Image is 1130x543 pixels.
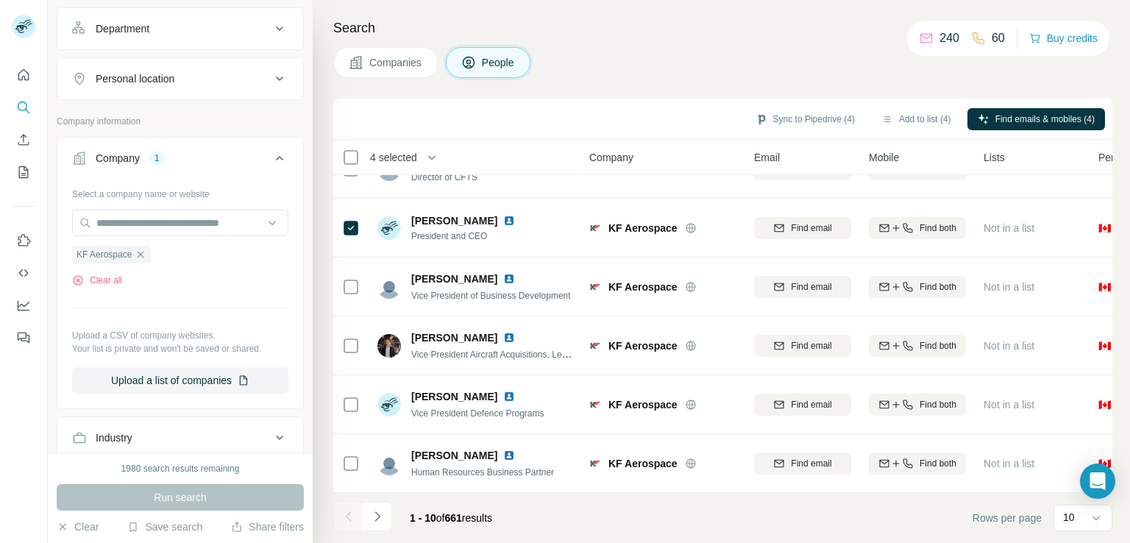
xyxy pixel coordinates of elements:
[1098,221,1111,235] span: 🇨🇦
[984,150,1005,165] span: Lists
[869,276,966,298] button: Find both
[410,512,436,524] span: 1 - 10
[1098,280,1111,294] span: 🇨🇦
[869,217,966,239] button: Find both
[411,348,624,360] span: Vice President Aircraft Acquisitions, Leasing and Legal
[869,335,966,357] button: Find both
[984,340,1034,352] span: Not in a list
[754,394,851,416] button: Find email
[410,512,492,524] span: results
[369,55,423,70] span: Companies
[920,280,956,294] span: Find both
[377,334,401,358] img: Avatar
[377,216,401,240] img: Avatar
[482,55,516,70] span: People
[57,420,303,455] button: Industry
[57,519,99,534] button: Clear
[12,62,35,88] button: Quick start
[411,230,533,243] span: President and CEO
[72,274,122,287] button: Clear all
[589,222,601,234] img: Logo of KF Aerospace
[57,115,304,128] p: Company information
[754,452,851,475] button: Find email
[871,108,962,130] button: Add to list (4)
[72,329,288,342] p: Upload a CSV of company websites.
[12,260,35,286] button: Use Surfe API
[377,452,401,475] img: Avatar
[754,276,851,298] button: Find email
[920,339,956,352] span: Find both
[869,452,966,475] button: Find both
[12,227,35,254] button: Use Surfe on LinkedIn
[791,339,831,352] span: Find email
[370,150,417,165] span: 4 selected
[411,448,497,463] span: [PERSON_NAME]
[984,281,1034,293] span: Not in a list
[377,275,401,299] img: Avatar
[149,152,166,165] div: 1
[869,150,899,165] span: Mobile
[12,159,35,185] button: My lists
[984,222,1034,234] span: Not in a list
[127,519,202,534] button: Save search
[333,18,1112,38] h4: Search
[1098,456,1111,471] span: 🇨🇦
[121,462,240,475] div: 1980 search results remaining
[436,512,445,524] span: of
[96,71,174,86] div: Personal location
[503,215,515,227] img: LinkedIn logo
[1098,338,1111,353] span: 🇨🇦
[96,430,132,445] div: Industry
[411,330,497,345] span: [PERSON_NAME]
[72,367,288,394] button: Upload a list of companies
[411,408,544,419] span: Vice President Defence Programs
[589,281,601,293] img: Logo of KF Aerospace
[1063,510,1075,525] p: 10
[995,113,1095,126] span: Find emails & mobiles (4)
[411,467,554,478] span: Human Resources Business Partner
[57,11,303,46] button: Department
[503,391,515,402] img: LinkedIn logo
[503,450,515,461] img: LinkedIn logo
[77,248,132,261] span: KF Aerospace
[869,394,966,416] button: Find both
[791,280,831,294] span: Find email
[920,398,956,411] span: Find both
[72,342,288,355] p: Your list is private and won't be saved or shared.
[984,399,1034,411] span: Not in a list
[984,458,1034,469] span: Not in a list
[411,213,497,228] span: [PERSON_NAME]
[589,150,633,165] span: Company
[608,221,678,235] span: KF Aerospace
[608,280,678,294] span: KF Aerospace
[973,511,1042,525] span: Rows per page
[608,456,678,471] span: KF Aerospace
[920,457,956,470] span: Find both
[57,61,303,96] button: Personal location
[12,324,35,351] button: Feedback
[411,271,497,286] span: [PERSON_NAME]
[589,340,601,352] img: Logo of KF Aerospace
[96,151,140,166] div: Company
[608,397,678,412] span: KF Aerospace
[754,150,780,165] span: Email
[445,512,462,524] span: 661
[411,171,533,184] span: Director of CFTS
[377,393,401,416] img: Avatar
[72,182,288,201] div: Select a company name or website
[231,519,304,534] button: Share filters
[608,338,678,353] span: KF Aerospace
[12,292,35,319] button: Dashboard
[791,457,831,470] span: Find email
[411,389,497,404] span: [PERSON_NAME]
[12,127,35,153] button: Enrich CSV
[1029,28,1098,49] button: Buy credits
[754,335,851,357] button: Find email
[1098,397,1111,412] span: 🇨🇦
[503,332,515,344] img: LinkedIn logo
[920,221,956,235] span: Find both
[939,29,959,47] p: 240
[754,217,851,239] button: Find email
[12,94,35,121] button: Search
[589,399,601,411] img: Logo of KF Aerospace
